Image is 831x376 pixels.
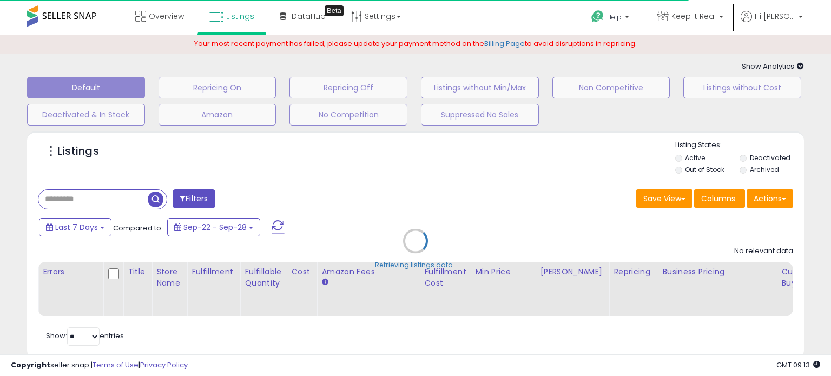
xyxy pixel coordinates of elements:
strong: Copyright [11,360,50,370]
button: No Competition [289,104,407,126]
div: Tooltip anchor [325,5,344,16]
button: Suppressed No Sales [421,104,539,126]
span: Your most recent payment has failed, please update your payment method on the to avoid disruption... [194,38,637,49]
span: Overview [149,11,184,22]
div: seller snap | | [11,360,188,371]
button: Listings without Cost [683,77,801,98]
span: Keep It Real [671,11,716,22]
span: Help [607,12,622,22]
span: Show Analytics [742,61,804,71]
button: Repricing On [159,77,276,98]
button: Listings without Min/Max [421,77,539,98]
button: Default [27,77,145,98]
a: Billing Page [484,38,525,49]
span: DataHub [292,11,326,22]
button: Non Competitive [552,77,670,98]
a: Hi [PERSON_NAME] [741,11,803,35]
button: Amazon [159,104,276,126]
button: Deactivated & In Stock [27,104,145,126]
a: Help [583,2,640,35]
span: Hi [PERSON_NAME] [755,11,795,22]
i: Get Help [591,10,604,23]
span: Listings [226,11,254,22]
div: Retrieving listings data.. [375,260,456,269]
button: Repricing Off [289,77,407,98]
